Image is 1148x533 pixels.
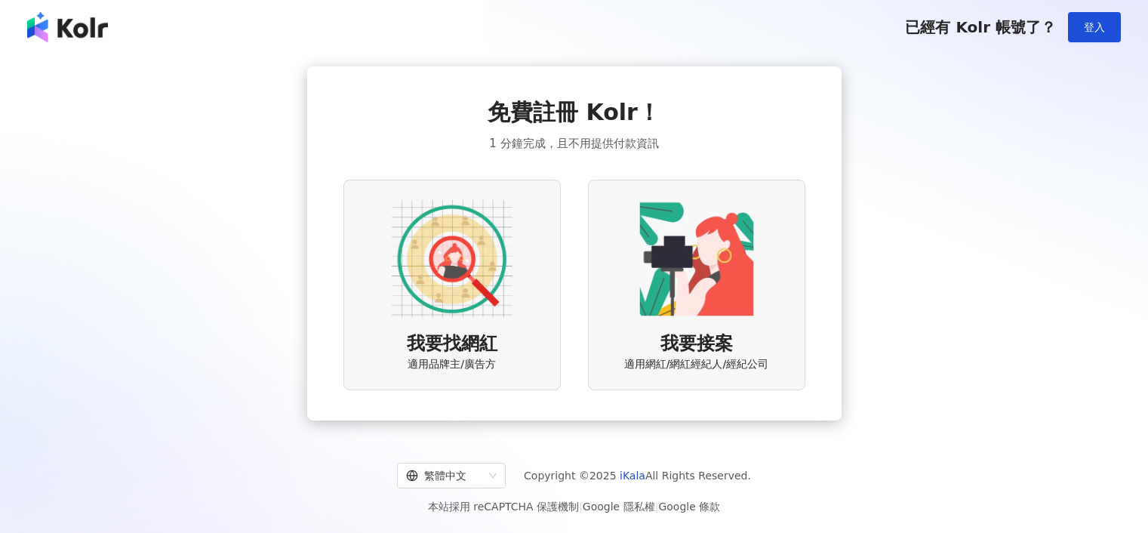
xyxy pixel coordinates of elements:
[583,501,655,513] a: Google 隱私權
[407,331,497,357] span: 我要找網紅
[624,357,768,372] span: 適用網紅/網紅經紀人/經紀公司
[905,18,1056,36] span: 已經有 Kolr 帳號了？
[406,464,483,488] div: 繁體中文
[655,501,659,513] span: |
[660,331,733,357] span: 我要接案
[620,470,645,482] a: iKala
[489,134,658,153] span: 1 分鐘完成，且不用提供付款資訊
[636,199,757,319] img: KOL identity option
[428,498,720,516] span: 本站採用 reCAPTCHA 保護機制
[408,357,496,372] span: 適用品牌主/廣告方
[1068,12,1121,42] button: 登入
[392,199,512,319] img: AD identity option
[524,467,751,485] span: Copyright © 2025 All Rights Reserved.
[579,501,583,513] span: |
[658,501,720,513] a: Google 條款
[1084,21,1105,33] span: 登入
[27,12,108,42] img: logo
[488,97,660,128] span: 免費註冊 Kolr！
